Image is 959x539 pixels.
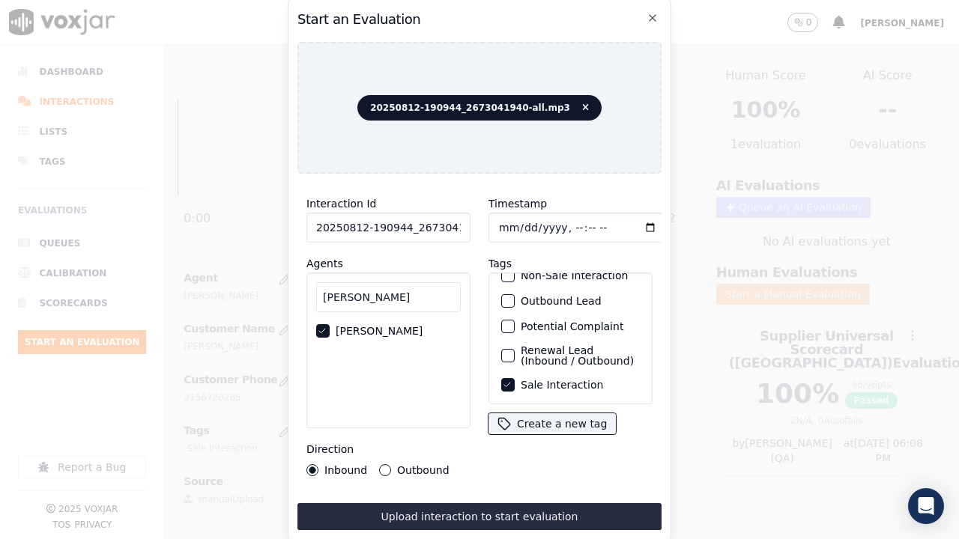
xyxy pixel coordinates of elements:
button: Create a new tag [488,413,616,434]
label: Non-Sale Interaction [521,270,628,281]
label: Tags [488,258,512,269]
div: Open Intercom Messenger [908,488,944,524]
label: Direction [306,443,354,455]
label: [PERSON_NAME] [336,326,423,336]
input: Search Agents... [316,282,461,312]
h2: Start an Evaluation [297,9,662,30]
label: Outbound [397,465,449,475]
label: Sale Interaction [521,380,603,390]
input: reference id, file name, etc [306,213,471,243]
label: Outbound Lead [521,296,602,306]
button: Upload interaction to start evaluation [297,503,662,530]
label: Potential Complaint [521,321,623,332]
label: Timestamp [488,198,547,210]
span: 20250812-190944_2673041940-all.mp3 [357,95,602,121]
label: Inbound [324,465,367,475]
label: Renewal Lead (Inbound / Outbound) [521,345,640,366]
label: Interaction Id [306,198,376,210]
label: Agents [306,258,343,269]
